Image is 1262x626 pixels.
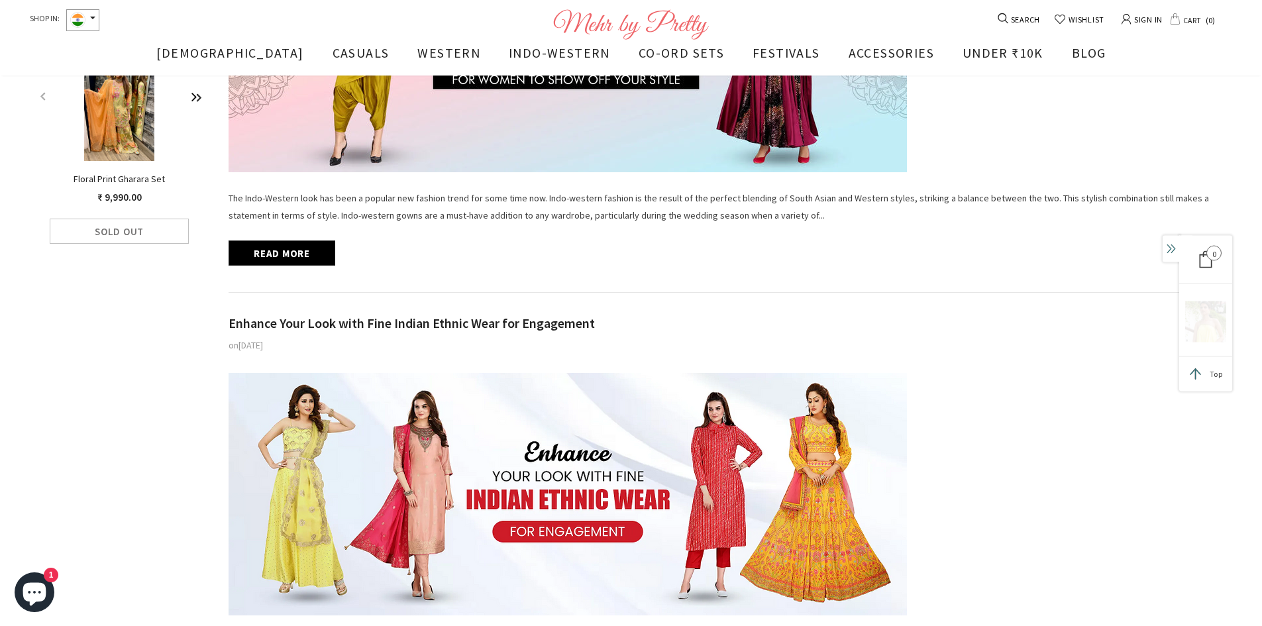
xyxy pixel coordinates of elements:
[238,339,263,351] time: [DATE]
[1202,12,1218,28] span: 0
[1185,301,1226,342] img: 8_x300.png
[1210,369,1222,379] span: Top
[156,44,304,61] span: [DEMOGRAPHIC_DATA]
[229,240,335,266] a: Read more
[156,42,304,75] a: [DEMOGRAPHIC_DATA]
[753,44,820,61] span: FESTIVALS
[753,42,820,75] a: FESTIVALS
[1170,12,1218,28] a: CART 0
[1206,245,1222,260] span: 0
[1197,250,1214,268] div: 0
[1131,11,1163,27] span: SIGN IN
[553,9,709,40] img: Logo Footer
[229,315,595,331] a: Enhance Your Look with Fine Indian Ethnic Wear for Engagement
[417,42,480,75] a: WESTERN
[999,13,1041,27] a: SEARCH
[963,44,1043,61] span: UNDER ₹10K
[849,42,934,75] a: ACCESSORIES
[1010,13,1041,27] span: SEARCH
[639,42,724,75] a: CO-ORD SETS
[333,42,390,75] a: CASUALS
[30,171,209,187] a: Floral Print Gharara Set
[97,191,142,203] span: ₹ 9,990.00
[1054,13,1104,27] a: WISHLIST
[1072,42,1106,75] a: BLOG
[639,44,724,61] span: CO-ORD SETS
[1066,13,1104,27] span: WISHLIST
[229,339,263,351] span: on
[849,44,934,61] span: ACCESSORIES
[11,572,58,615] inbox-online-store-chat: Shopify online store chat
[1181,12,1202,28] span: CART
[509,44,610,61] span: INDO-WESTERN
[74,173,165,185] span: Floral Print Gharara Set
[1072,44,1106,61] span: BLOG
[963,42,1043,75] a: UNDER ₹10K
[417,44,480,61] span: WESTERN
[30,9,60,31] span: SHOP IN:
[229,189,1232,224] div: The Indo-Western look has been a popular new fashion trend for some time now. Indo-western fashio...
[50,219,189,244] button: Sold Out
[509,42,610,75] a: INDO-WESTERN
[1122,9,1163,29] a: SIGN IN
[333,44,390,61] span: CASUALS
